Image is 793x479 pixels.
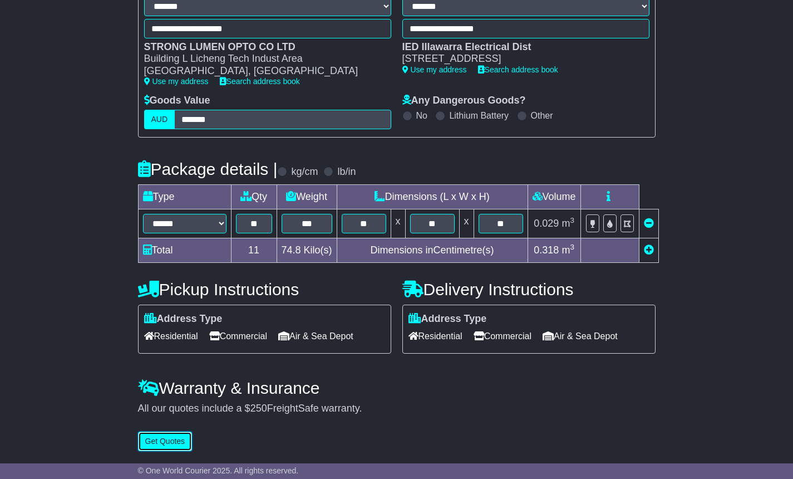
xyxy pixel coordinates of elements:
td: x [391,209,405,238]
div: [STREET_ADDRESS] [402,53,638,65]
div: STRONG LUMEN OPTO CO LTD [144,41,380,53]
td: Dimensions (L x W x H) [337,184,528,209]
label: Goods Value [144,95,210,107]
span: m [561,245,574,256]
span: 74.8 [282,245,301,256]
h4: Package details | [138,160,278,178]
h4: Pickup Instructions [138,280,391,299]
td: Volume [528,184,580,209]
span: Air & Sea Depot [278,328,353,345]
a: Search address book [220,77,300,86]
div: [GEOGRAPHIC_DATA], [GEOGRAPHIC_DATA] [144,65,380,77]
td: Kilo(s) [277,238,337,262]
h4: Delivery Instructions [402,280,656,299]
td: Total [138,238,231,262]
a: Use my address [144,77,209,86]
h4: Warranty & Insurance [138,379,656,397]
td: 11 [231,238,277,262]
label: Address Type [408,313,487,325]
label: Lithium Battery [449,110,509,121]
label: No [416,110,427,121]
sup: 3 [570,216,574,224]
label: Other [531,110,553,121]
span: © One World Courier 2025. All rights reserved. [138,466,299,475]
td: x [459,209,474,238]
label: kg/cm [291,166,318,178]
label: AUD [144,110,175,129]
span: Residential [144,328,198,345]
span: Commercial [474,328,531,345]
td: Dimensions in Centimetre(s) [337,238,528,262]
span: Residential [408,328,462,345]
label: Address Type [144,313,223,325]
td: Qty [231,184,277,209]
td: Type [138,184,231,209]
a: Remove this item [644,218,654,229]
button: Get Quotes [138,432,193,451]
span: Commercial [209,328,267,345]
div: All our quotes include a $ FreightSafe warranty. [138,403,656,415]
span: m [561,218,574,229]
sup: 3 [570,243,574,251]
span: 250 [250,403,267,414]
label: Any Dangerous Goods? [402,95,526,107]
a: Use my address [402,65,467,74]
td: Weight [277,184,337,209]
span: 0.318 [534,245,559,256]
div: Building L Licheng Tech Indust Area [144,53,380,65]
label: lb/in [337,166,356,178]
span: Air & Sea Depot [543,328,618,345]
a: Search address book [478,65,558,74]
span: 0.029 [534,218,559,229]
div: IED Illawarra Electrical Dist [402,41,638,53]
a: Add new item [644,245,654,256]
